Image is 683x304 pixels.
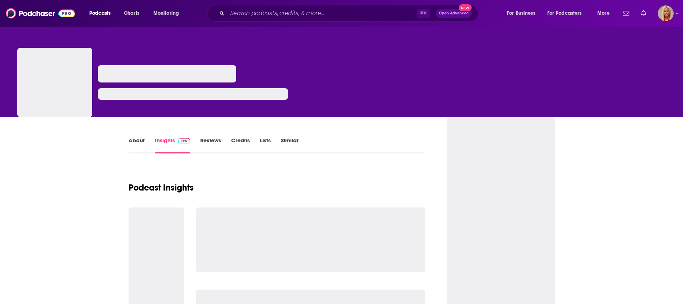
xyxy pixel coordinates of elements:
button: Show profile menu [658,5,674,21]
span: More [597,8,610,18]
h1: Podcast Insights [129,182,194,193]
a: Lists [260,137,271,153]
span: ⌘ K [417,9,430,18]
span: New [459,4,472,11]
span: For Podcasters [547,8,582,18]
img: Podchaser Pro [178,138,190,144]
span: Monitoring [153,8,179,18]
a: InsightsPodchaser Pro [155,137,190,153]
a: Reviews [200,137,221,153]
span: Charts [124,8,139,18]
a: About [129,137,145,153]
a: Similar [281,137,298,153]
span: Logged in as KymberleeBolden [658,5,674,21]
a: Show notifications dropdown [638,7,649,19]
span: Podcasts [89,8,111,18]
input: Search podcasts, credits, & more... [227,8,417,19]
button: open menu [84,8,120,19]
a: Show notifications dropdown [620,7,632,19]
span: For Business [507,8,535,18]
button: open menu [543,8,592,19]
span: Open Advanced [439,12,469,15]
img: Podchaser - Follow, Share and Rate Podcasts [6,6,75,20]
button: open menu [502,8,544,19]
button: open menu [592,8,619,19]
div: Search podcasts, credits, & more... [214,5,485,22]
a: Charts [119,8,144,19]
button: Open AdvancedNew [436,9,472,18]
img: User Profile [658,5,674,21]
a: Credits [231,137,250,153]
button: open menu [148,8,188,19]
